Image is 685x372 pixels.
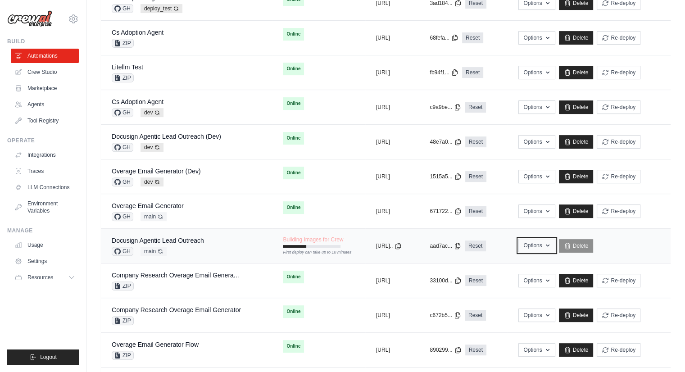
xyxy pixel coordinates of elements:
span: deploy_test [141,4,182,13]
a: Delete [559,204,594,218]
a: Docusign Agentic Lead Outreach [112,237,204,244]
span: Online [283,340,304,353]
span: main [141,247,167,256]
button: Options [518,239,555,252]
a: Traces [11,164,79,178]
button: Re-deploy [597,343,640,357]
a: Crew Studio [11,65,79,79]
span: ZIP [112,316,134,325]
span: Online [283,167,304,179]
a: Automations [11,49,79,63]
span: Online [283,28,304,41]
a: Company Research Overage Email Genera... [112,272,239,279]
button: Resources [11,270,79,285]
button: Options [518,274,555,287]
span: Resources [27,274,53,281]
button: c672b5... [430,312,461,319]
a: Overage Email Generator (Dev) [112,168,201,175]
span: GH [112,4,133,13]
button: Options [518,66,555,79]
button: Re-deploy [597,170,640,183]
button: Options [518,135,555,149]
button: fb94f1... [430,69,458,76]
a: Reset [465,136,486,147]
button: Re-deploy [597,66,640,79]
button: Options [518,170,555,183]
button: Options [518,31,555,45]
a: Docusign Agentic Lead Outreach (Dev) [112,133,221,140]
a: Company Research Overage Email Generator [112,306,241,313]
a: Overage Email Generator [112,202,184,209]
button: Re-deploy [597,135,640,149]
a: Cs Adoption Agent [112,29,163,36]
button: aad7ac... [430,242,461,250]
a: Reset [465,171,486,182]
a: Delete [559,31,594,45]
a: Reset [465,102,486,113]
a: Reset [465,310,486,321]
a: Overage Email Generator Flow [112,341,199,348]
span: GH [112,143,133,152]
button: 48e7a0... [430,138,461,145]
a: Reset [465,206,486,217]
div: Build [7,38,79,45]
a: Delete [559,239,594,253]
a: Agents [11,97,79,112]
button: 33100d... [430,277,461,284]
a: LLM Connections [11,180,79,195]
button: Options [518,100,555,114]
button: Options [518,308,555,322]
a: Reset [462,67,483,78]
span: dev [141,177,163,186]
a: Integrations [11,148,79,162]
span: Online [283,271,304,283]
span: ZIP [112,39,134,48]
button: Options [518,343,555,357]
span: main [141,212,167,221]
span: Logout [40,354,57,361]
button: Options [518,204,555,218]
span: dev [141,143,163,152]
a: Reset [465,345,486,355]
button: 68fefa... [430,34,458,41]
button: 1515a5... [430,173,461,180]
button: Re-deploy [597,274,640,287]
a: Tool Registry [11,113,79,128]
a: Delete [559,100,594,114]
a: Environment Variables [11,196,79,218]
a: Marketplace [11,81,79,95]
span: Online [283,63,304,75]
button: Logout [7,349,79,365]
button: c9a9be... [430,104,461,111]
span: GH [112,212,133,221]
span: dev [141,108,163,117]
a: Usage [11,238,79,252]
span: GH [112,177,133,186]
span: Building Images for Crew [283,236,343,243]
button: Re-deploy [597,308,640,322]
span: GH [112,108,133,117]
span: ZIP [112,281,134,290]
span: Online [283,305,304,318]
a: Settings [11,254,79,268]
a: Reset [465,240,486,251]
button: Re-deploy [597,204,640,218]
span: Online [283,132,304,145]
button: Re-deploy [597,31,640,45]
a: Reset [465,275,486,286]
span: ZIP [112,351,134,360]
a: Cs Adoption Agent [112,98,163,105]
div: First deploy can take up to 10 minutes [283,250,340,256]
button: 671722... [430,208,461,215]
span: GH [112,247,133,256]
a: Delete [559,135,594,149]
a: Litellm Test [112,64,143,71]
a: Delete [559,343,594,357]
div: Manage [7,227,79,234]
a: Delete [559,66,594,79]
button: Re-deploy [597,100,640,114]
span: Online [283,201,304,214]
a: Delete [559,274,594,287]
div: Operate [7,137,79,144]
span: Online [283,97,304,110]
